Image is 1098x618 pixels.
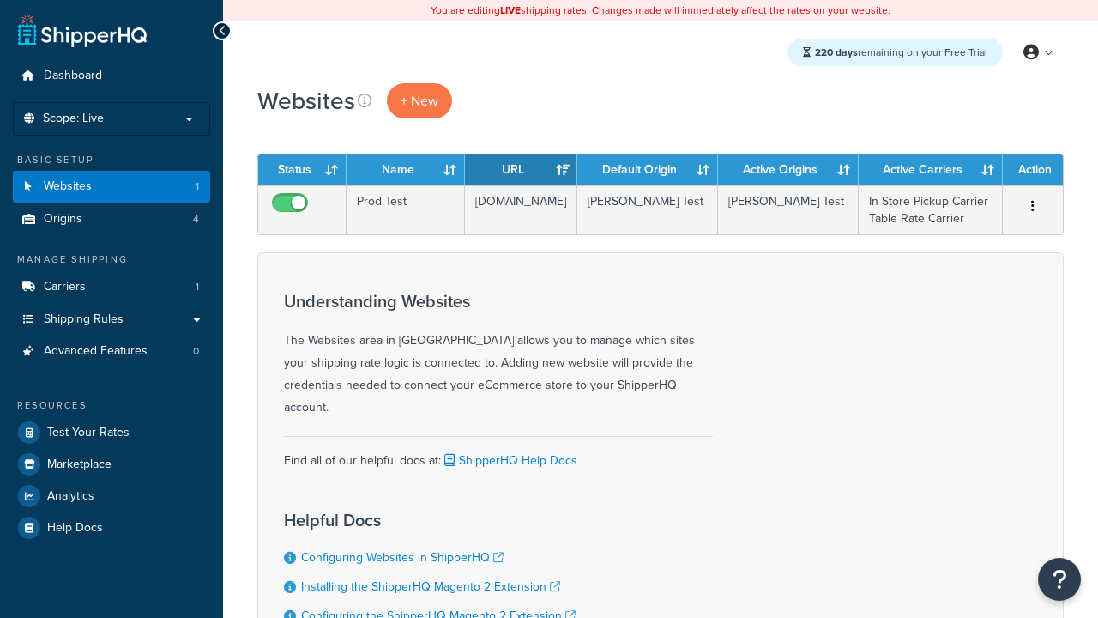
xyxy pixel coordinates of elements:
[284,292,713,311] h3: Understanding Websites
[284,292,713,419] div: The Websites area in [GEOGRAPHIC_DATA] allows you to manage which sites your shipping rate logic ...
[13,398,210,413] div: Resources
[44,179,92,194] span: Websites
[13,171,210,203] a: Websites 1
[859,154,1003,185] th: Active Carriers: activate to sort column ascending
[196,280,199,294] span: 1
[258,154,347,185] th: Status: activate to sort column ascending
[44,344,148,359] span: Advanced Features
[13,512,210,543] a: Help Docs
[577,154,718,185] th: Default Origin: activate to sort column ascending
[44,312,124,327] span: Shipping Rules
[718,185,859,234] td: [PERSON_NAME] Test
[193,212,199,227] span: 4
[13,417,210,448] a: Test Your Rates
[13,171,210,203] li: Websites
[718,154,859,185] th: Active Origins: activate to sort column ascending
[13,60,210,92] a: Dashboard
[43,112,104,126] span: Scope: Live
[257,84,355,118] h1: Websites
[13,336,210,367] a: Advanced Features 0
[284,436,713,472] div: Find all of our helpful docs at:
[13,481,210,512] a: Analytics
[301,578,560,596] a: Installing the ShipperHQ Magento 2 Extension
[1038,558,1081,601] button: Open Resource Center
[13,203,210,235] li: Origins
[347,185,465,234] td: Prod Test
[13,336,210,367] li: Advanced Features
[13,449,210,480] a: Marketplace
[441,451,577,470] a: ShipperHQ Help Docs
[13,252,210,267] div: Manage Shipping
[815,45,858,60] strong: 220 days
[13,271,210,303] li: Carriers
[465,154,577,185] th: URL: activate to sort column ascending
[301,548,504,566] a: Configuring Websites in ShipperHQ
[47,521,103,536] span: Help Docs
[13,153,210,167] div: Basic Setup
[465,185,577,234] td: [DOMAIN_NAME]
[13,271,210,303] a: Carriers 1
[859,185,1003,234] td: In Store Pickup Carrier Table Rate Carrier
[13,304,210,336] a: Shipping Rules
[44,280,86,294] span: Carriers
[500,3,521,18] b: LIVE
[401,91,438,111] span: + New
[47,426,130,440] span: Test Your Rates
[1003,154,1063,185] th: Action
[47,489,94,504] span: Analytics
[347,154,465,185] th: Name: activate to sort column ascending
[196,179,199,194] span: 1
[787,39,1003,66] div: remaining on your Free Trial
[47,457,112,472] span: Marketplace
[387,83,452,118] a: + New
[18,13,147,47] a: ShipperHQ Home
[44,212,82,227] span: Origins
[577,185,718,234] td: [PERSON_NAME] Test
[193,344,199,359] span: 0
[284,511,593,530] h3: Helpful Docs
[44,69,102,83] span: Dashboard
[13,203,210,235] a: Origins 4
